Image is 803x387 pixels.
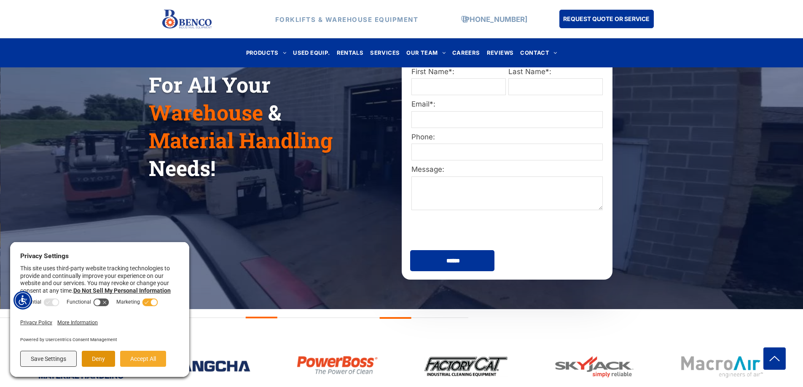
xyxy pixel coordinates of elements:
label: Message: [411,164,603,175]
a: CAREERS [449,47,483,59]
a: OUR TEAM [403,47,449,59]
strong: FORKLIFTS & WAREHOUSE EQUIPMENT [275,15,419,23]
label: Email*: [411,99,603,110]
img: bencoindustrial [552,354,636,380]
img: bencoindustrial [295,353,379,377]
span: Warehouse [149,99,263,126]
img: bencoindustrial [680,353,764,380]
span: REQUEST QUOTE OR SERVICE [563,11,650,27]
a: SERVICES [367,47,403,59]
label: First Name*: [411,67,506,77]
a: [PHONE_NUMBER] [462,15,527,23]
span: Material Handling [149,126,333,154]
a: RENTALS [333,47,367,59]
a: USED EQUIP. [290,47,333,59]
a: REVIEWS [483,47,517,59]
div: Accessibility Menu [13,291,32,310]
img: bencoindustrial [424,354,508,378]
a: REQUEST QUOTE OR SERVICE [559,10,654,28]
img: bencoindustrial [167,359,251,373]
label: Last Name*: [508,67,603,77]
span: & [268,99,281,126]
a: CONTACT [517,47,560,59]
label: Phone: [411,132,603,143]
span: Needs! [149,154,215,182]
a: PRODUCTS [243,47,290,59]
iframe: reCAPTCHA [411,216,526,245]
span: For All Your [149,71,271,99]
